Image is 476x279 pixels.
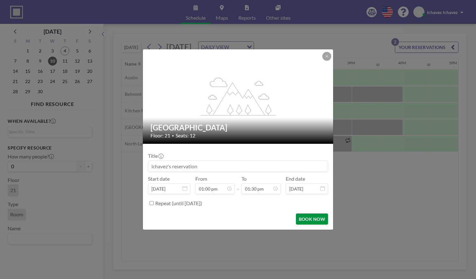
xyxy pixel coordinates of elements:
label: Title [148,153,163,159]
label: Repeat (until [DATE]) [155,200,202,206]
h2: [GEOGRAPHIC_DATA] [150,123,326,132]
label: End date [286,176,305,182]
button: BOOK NOW [296,213,328,225]
label: Start date [148,176,170,182]
label: From [195,176,207,182]
span: Seats: 12 [176,132,195,139]
span: • [172,133,174,138]
g: flex-grow: 1.2; [201,77,276,115]
input: lchavez's reservation [148,161,328,171]
label: To [241,176,247,182]
span: Floor: 21 [150,132,170,139]
span: - [237,178,239,192]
